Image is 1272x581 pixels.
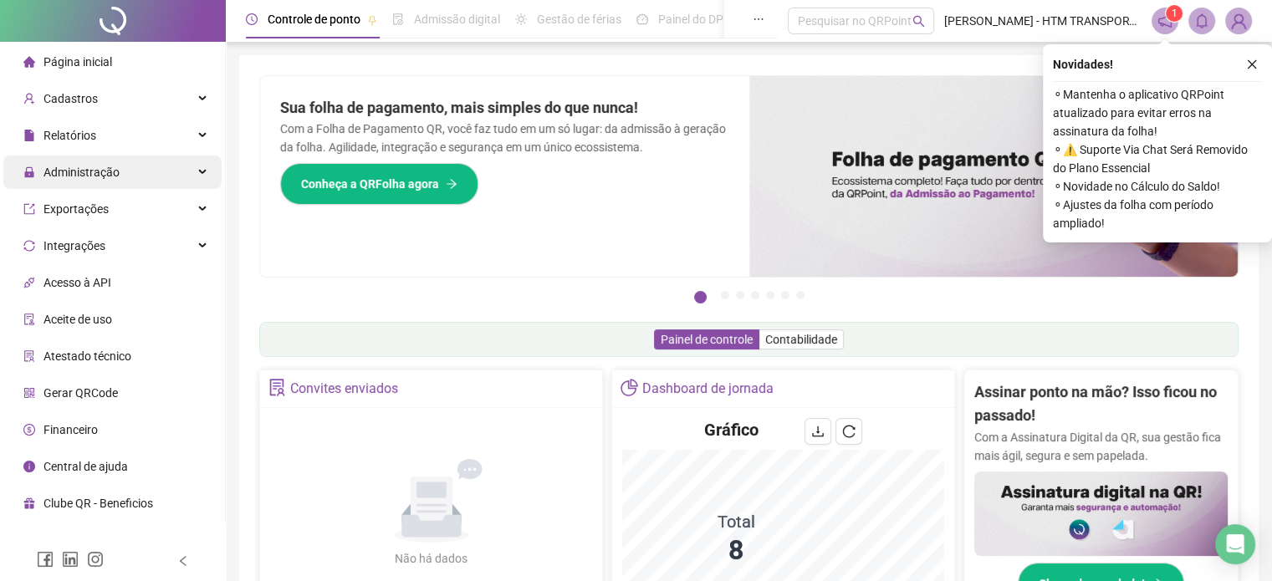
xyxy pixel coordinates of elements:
span: Gerar QRCode [43,386,118,400]
span: Clube QR - Beneficios [43,497,153,510]
span: Relatórios [43,129,96,142]
div: Não há dados [355,549,508,568]
div: Dashboard de jornada [642,375,774,403]
span: Controle de ponto [268,13,360,26]
span: Atestado técnico [43,349,131,363]
span: pushpin [367,15,377,25]
span: Gestão de férias [537,13,621,26]
button: 3 [736,291,744,299]
span: clock-circle [246,13,258,25]
span: close [1246,59,1258,70]
span: [PERSON_NAME] - HTM TRANSPORTES DE CARGAS E MUDANCAS LTDA [944,12,1142,30]
span: pie-chart [621,379,638,396]
span: Administração [43,166,120,179]
span: ⚬ ⚠️ Suporte Via Chat Será Removido do Plano Essencial [1053,140,1262,177]
span: ⚬ Mantenha o aplicativo QRPoint atualizado para evitar erros na assinatura da folha! [1053,85,1262,140]
button: 4 [751,291,759,299]
button: 7 [796,291,805,299]
p: Com a Assinatura Digital da QR, sua gestão fica mais ágil, segura e sem papelada. [974,428,1228,465]
p: Com a Folha de Pagamento QR, você faz tudo em um só lugar: da admissão à geração da folha. Agilid... [280,120,729,156]
span: solution [23,350,35,362]
span: export [23,203,35,215]
span: ellipsis [753,13,764,25]
button: 5 [766,291,774,299]
span: left [177,555,189,567]
span: search [912,15,925,28]
span: Painel de controle [661,333,753,346]
span: file-done [392,13,404,25]
button: Conheça a QRFolha agora [280,163,478,205]
span: ⚬ Novidade no Cálculo do Saldo! [1053,177,1262,196]
span: Página inicial [43,55,112,69]
span: download [811,425,825,438]
span: bell [1194,13,1209,28]
span: Exportações [43,202,109,216]
h2: Assinar ponto na mão? Isso ficou no passado! [974,380,1228,428]
span: notification [1157,13,1172,28]
span: dollar [23,424,35,436]
span: ⚬ Ajustes da folha com período ampliado! [1053,196,1262,232]
span: lock [23,166,35,178]
span: Aceite de uso [43,313,112,326]
h4: Gráfico [704,418,759,441]
button: 1 [694,291,707,303]
span: facebook [37,551,54,568]
span: arrow-right [446,178,457,190]
span: linkedin [62,551,79,568]
button: 2 [721,291,729,299]
span: Painel do DP [658,13,723,26]
span: user-add [23,93,35,104]
div: Open Intercom Messenger [1215,524,1255,564]
h2: Sua folha de pagamento, mais simples do que nunca! [280,96,729,120]
span: sun [515,13,527,25]
span: qrcode [23,387,35,399]
span: instagram [87,551,104,568]
span: Cadastros [43,92,98,105]
div: Convites enviados [290,375,398,403]
span: gift [23,497,35,509]
button: 6 [781,291,789,299]
span: solution [268,379,286,396]
img: banner%2F8d14a306-6205-4263-8e5b-06e9a85ad873.png [749,76,1239,277]
span: Admissão digital [414,13,500,26]
span: audit [23,313,35,325]
span: file [23,130,35,141]
span: api [23,277,35,288]
span: reload [842,425,856,438]
span: info-circle [23,461,35,472]
span: home [23,56,35,68]
span: sync [23,240,35,252]
span: Integrações [43,239,105,252]
span: Conheça a QRFolha agora [301,175,439,193]
span: Financeiro [43,423,98,436]
sup: 1 [1166,5,1183,22]
span: Central de ajuda [43,460,128,473]
img: banner%2F02c71560-61a6-44d4-94b9-c8ab97240462.png [974,471,1228,556]
span: dashboard [636,13,648,25]
span: 1 [1172,8,1177,19]
span: Contabilidade [765,333,837,346]
img: 87693 [1226,8,1251,33]
span: Novidades ! [1053,55,1113,74]
span: Acesso à API [43,276,111,289]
